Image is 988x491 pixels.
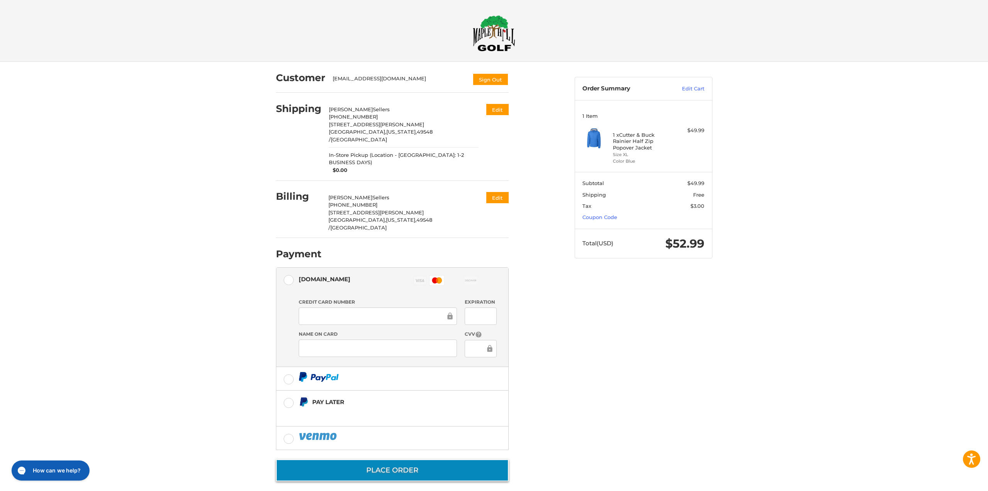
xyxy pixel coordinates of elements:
span: [GEOGRAPHIC_DATA], [328,217,386,223]
label: Credit Card Number [299,299,457,306]
h2: Billing [276,190,321,202]
h3: 1 Item [582,113,704,119]
span: [PHONE_NUMBER] [329,114,378,120]
h2: Shipping [276,103,321,115]
span: Total (USD) [582,240,613,247]
span: Sellers [373,106,390,112]
span: $0.00 [329,166,347,174]
img: PayPal icon [299,432,338,441]
span: 49548 / [329,129,433,143]
span: [STREET_ADDRESS][PERSON_NAME] [328,209,424,216]
span: Subtotal [582,180,604,186]
h3: Order Summary [582,85,665,93]
a: Coupon Code [582,214,617,220]
label: CVV [465,331,497,338]
iframe: Gorgias live chat messenger [8,458,92,483]
label: Expiration [465,299,497,306]
button: Edit [486,104,509,115]
span: [STREET_ADDRESS][PERSON_NAME] [329,121,424,127]
span: [GEOGRAPHIC_DATA] [330,224,387,231]
span: [GEOGRAPHIC_DATA], [329,129,386,135]
span: Shipping [582,192,606,198]
span: Free [693,192,704,198]
iframe: PayPal Message 1 [299,410,460,417]
span: [US_STATE], [386,129,417,135]
span: 49548 / [328,217,432,231]
span: [GEOGRAPHIC_DATA] [331,136,387,143]
a: Edit Cart [665,85,704,93]
button: Edit [486,192,509,203]
div: $49.99 [674,127,704,134]
img: Maple Hill Golf [473,15,515,51]
button: Sign Out [472,73,509,86]
span: [PERSON_NAME] [328,194,372,200]
span: [PERSON_NAME] [329,106,373,112]
div: Pay Later [312,396,460,408]
img: PayPal icon [299,372,339,382]
li: Color Blue [613,158,672,165]
span: [US_STATE], [386,217,416,223]
h4: 1 x Cutter & Buck Rainier Half Zip Popover Jacket [613,132,672,151]
h2: Customer [276,72,325,84]
li: Size XL [613,151,672,158]
h2: Payment [276,248,321,260]
span: $49.99 [687,180,704,186]
label: Name on Card [299,331,457,338]
span: $3.00 [690,203,704,209]
span: Tax [582,203,591,209]
button: Place Order [276,459,509,481]
span: [PHONE_NUMBER] [328,202,377,208]
img: Pay Later icon [299,397,308,407]
span: $52.99 [665,236,704,251]
div: [EMAIL_ADDRESS][DOMAIN_NAME] [333,75,465,86]
span: In-Store Pickup (Location - [GEOGRAPHIC_DATA]: 1-2 BUSINESS DAYS) [329,151,479,166]
span: Sellers [372,194,389,200]
div: [DOMAIN_NAME] [299,273,350,285]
